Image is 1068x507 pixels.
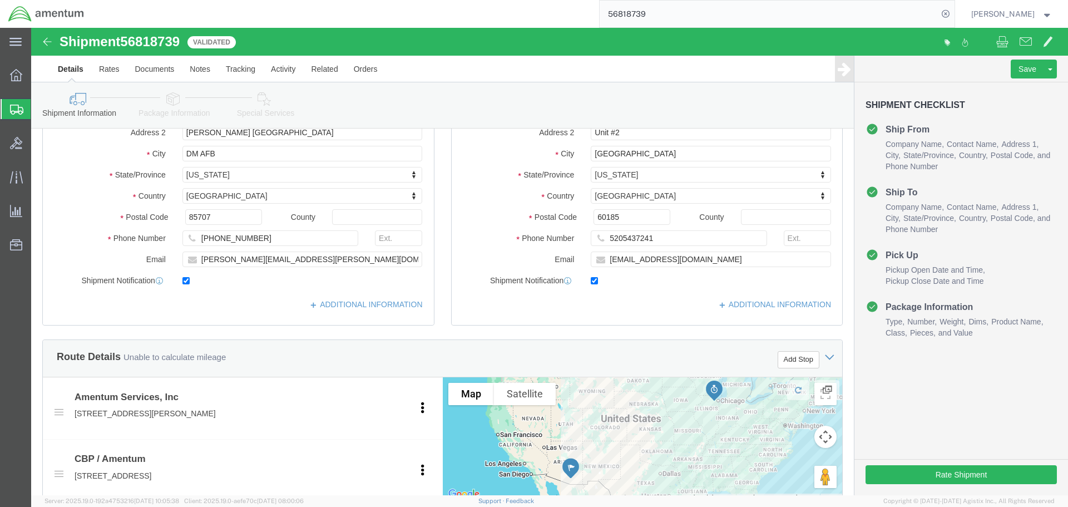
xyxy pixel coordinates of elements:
[971,7,1053,21] button: [PERSON_NAME]
[478,498,506,504] a: Support
[184,498,304,504] span: Client: 2025.19.0-aefe70c
[257,498,304,504] span: [DATE] 08:00:06
[600,1,938,27] input: Search for shipment number, reference number
[134,498,179,504] span: [DATE] 10:05:38
[44,498,179,504] span: Server: 2025.19.0-192a4753216
[971,8,1035,20] span: Steven Alcott
[506,498,534,504] a: Feedback
[31,28,1068,495] iframe: FS Legacy Container
[8,6,85,22] img: logo
[883,496,1055,506] span: Copyright © [DATE]-[DATE] Agistix Inc., All Rights Reserved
